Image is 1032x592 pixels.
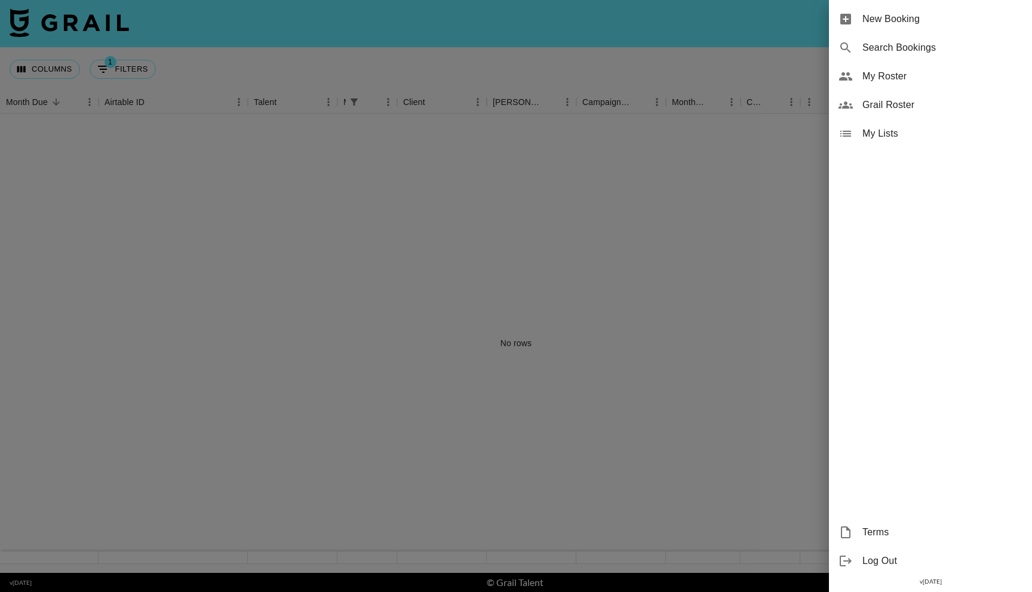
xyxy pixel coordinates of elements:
div: Terms [829,518,1032,547]
div: My Roster [829,62,1032,91]
div: v [DATE] [829,575,1032,588]
span: New Booking [862,12,1022,26]
span: Grail Roster [862,98,1022,112]
div: Grail Roster [829,91,1032,119]
span: Search Bookings [862,41,1022,55]
span: My Roster [862,69,1022,84]
span: Log Out [862,554,1022,568]
div: Search Bookings [829,33,1032,62]
div: New Booking [829,5,1032,33]
div: Log Out [829,547,1032,575]
div: My Lists [829,119,1032,148]
span: Terms [862,525,1022,539]
span: My Lists [862,127,1022,141]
